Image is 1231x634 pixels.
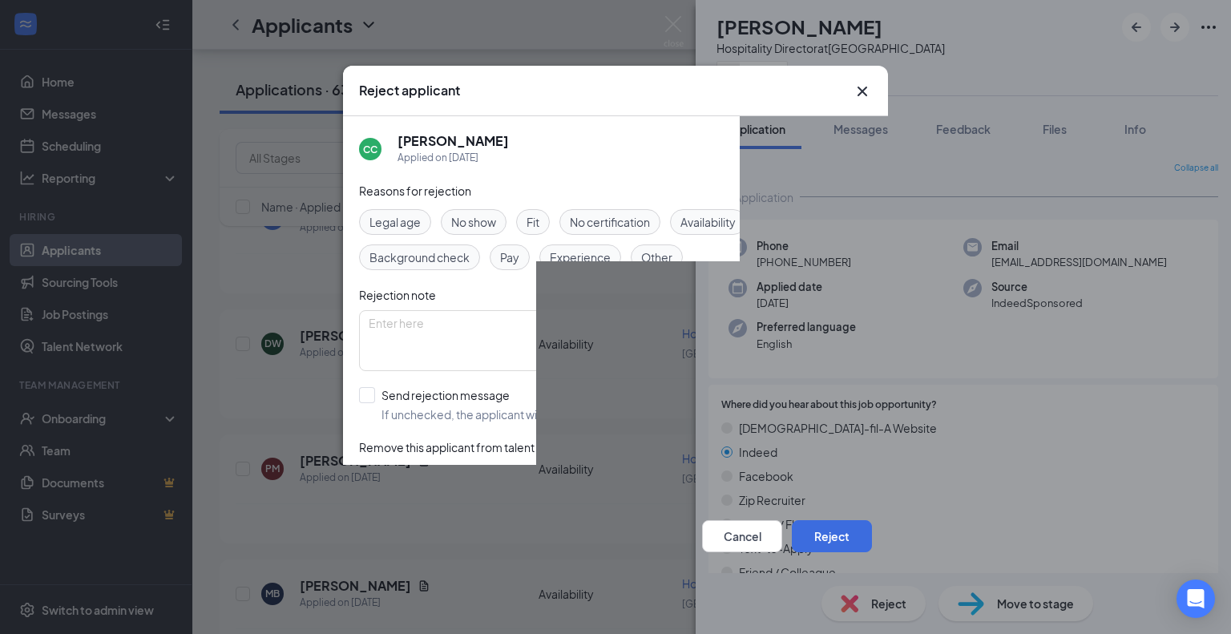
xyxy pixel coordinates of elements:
span: Rejection note [359,288,436,302]
h3: Reject applicant [359,82,460,99]
span: Pay [500,248,519,266]
span: Experience [550,248,611,266]
button: Close [853,82,872,101]
svg: Cross [853,82,872,101]
div: CC [363,143,377,156]
span: Remove this applicant from talent network? [359,440,586,454]
span: Other [641,248,672,266]
span: Background check [369,248,470,266]
div: Open Intercom Messenger [1177,579,1215,618]
span: Availability [680,213,736,231]
span: No show [451,213,496,231]
span: Legal age [369,213,421,231]
div: Applied on [DATE] [398,150,509,166]
button: Cancel [702,520,782,552]
span: Yes [398,469,417,488]
h5: [PERSON_NAME] [398,132,509,150]
span: No certification [570,213,650,231]
span: Fit [527,213,539,231]
span: Reasons for rejection [359,184,471,198]
button: Reject [792,520,872,552]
